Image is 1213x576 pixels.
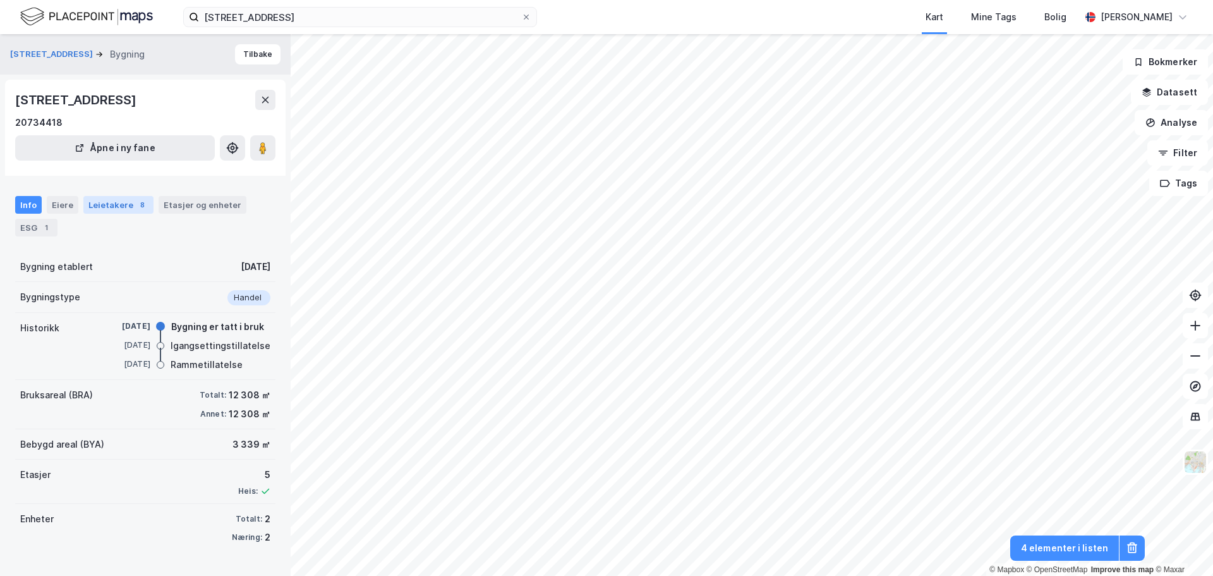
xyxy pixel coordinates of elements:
[10,48,95,61] button: [STREET_ADDRESS]
[200,409,226,419] div: Annet:
[1044,9,1066,25] div: Bolig
[83,196,154,214] div: Leietakere
[20,290,80,305] div: Bygningstype
[235,44,281,64] button: Tilbake
[1149,171,1208,196] button: Tags
[47,196,78,214] div: Eiere
[15,135,215,161] button: Åpne i ny fane
[232,437,270,452] div: 3 339 ㎡
[40,221,52,234] div: 1
[1150,515,1213,576] iframe: Chat Widget
[20,512,54,527] div: Enheter
[164,199,241,211] div: Etasjer og enheter
[171,357,243,372] div: Rammetillatelse
[1010,536,1119,561] button: 4 elementer i listen
[1101,9,1173,25] div: [PERSON_NAME]
[1183,450,1207,474] img: Z
[971,9,1017,25] div: Mine Tags
[100,321,150,332] div: [DATE]
[1123,49,1208,75] button: Bokmerker
[238,467,270,482] div: 5
[236,514,262,524] div: Totalt:
[241,259,270,274] div: [DATE]
[265,512,270,527] div: 2
[15,115,63,130] div: 20734418
[1135,110,1208,135] button: Analyse
[15,90,139,110] div: [STREET_ADDRESS]
[15,196,42,214] div: Info
[20,388,93,403] div: Bruksareal (BRA)
[110,47,145,62] div: Bygning
[232,532,262,542] div: Næring:
[15,219,57,236] div: ESG
[229,388,270,403] div: 12 308 ㎡
[100,340,150,351] div: [DATE]
[200,390,226,400] div: Totalt:
[20,467,51,482] div: Etasjer
[199,8,521,27] input: Søk på adresse, matrikkel, gårdeiere, leietakere eller personer
[20,6,153,28] img: logo.f888ab2527a4732fd821a326f86c7f29.svg
[1147,140,1208,166] button: Filter
[1150,515,1213,576] div: Kontrollprogram for chat
[20,259,93,274] div: Bygning etablert
[20,437,104,452] div: Bebygd areal (BYA)
[229,407,270,422] div: 12 308 ㎡
[136,199,148,211] div: 8
[171,319,264,334] div: Bygning er tatt i bruk
[20,321,59,336] div: Historikk
[1027,565,1088,574] a: OpenStreetMap
[926,9,943,25] div: Kart
[989,565,1024,574] a: Mapbox
[1091,565,1154,574] a: Improve this map
[171,338,270,353] div: Igangsettingstillatelse
[1131,80,1208,105] button: Datasett
[265,530,270,545] div: 2
[238,486,258,496] div: Heis:
[100,358,150,370] div: [DATE]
